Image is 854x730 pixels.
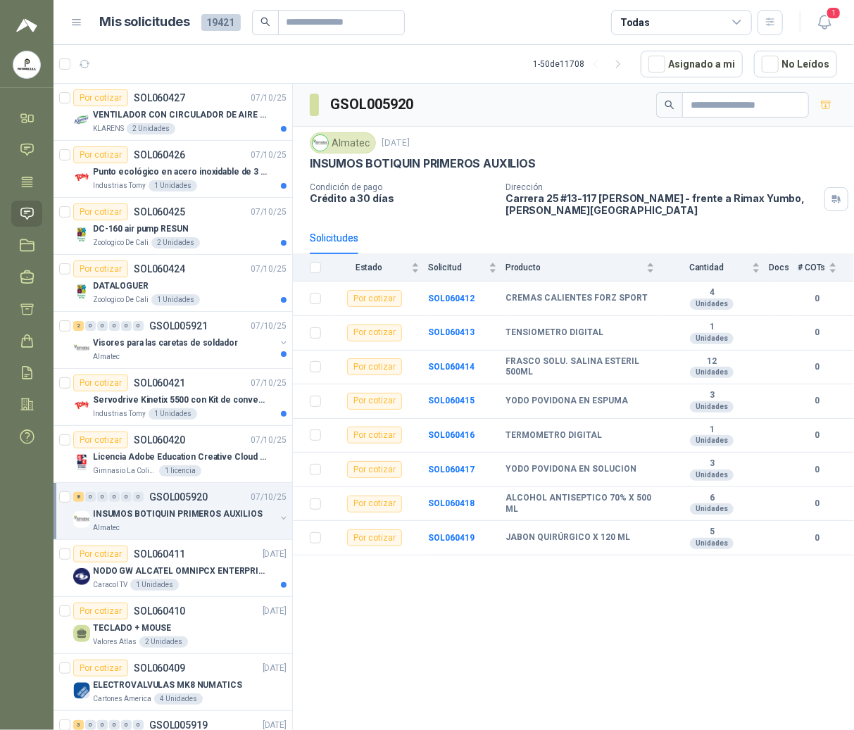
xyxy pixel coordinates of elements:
[151,294,200,306] div: 1 Unidades
[428,533,475,543] b: SOL060419
[54,255,292,312] a: Por cotizarSOL06042407/10/25 Company LogoDATALOGUERZoologico De Cali1 Unidades
[133,492,144,502] div: 0
[133,720,144,730] div: 0
[54,369,292,426] a: Por cotizarSOL06042107/10/25 Company LogoServodrive Kinetix 5500 con Kit de conversión y filtro (...
[506,396,628,407] b: YODO POVIDONA EN ESPUMA
[347,325,402,341] div: Por cotizar
[506,532,630,543] b: JABON QUIRÚRGICO X 120 ML
[812,10,837,35] button: 1
[109,321,120,331] div: 0
[310,182,494,192] p: Condición de pago
[97,492,108,502] div: 0
[73,397,90,414] img: Company Logo
[93,294,149,306] p: Zoologico De Cali
[139,636,188,648] div: 2 Unidades
[428,263,486,272] span: Solicitud
[310,132,376,153] div: Almatec
[93,336,238,350] p: Visores para las caretas de soldador
[109,720,120,730] div: 0
[73,660,128,676] div: Por cotizar
[251,320,287,333] p: 07/10/25
[347,529,402,546] div: Por cotizar
[73,511,90,528] img: Company Logo
[109,492,120,502] div: 0
[54,198,292,255] a: Por cotizarSOL06042507/10/25 Company LogoDC-160 air pump RESUNZoologico De Cali2 Unidades
[641,51,743,77] button: Asignado a mi
[121,321,132,331] div: 0
[154,693,203,705] div: 4 Unidades
[73,603,128,619] div: Por cotizar
[690,298,734,310] div: Unidades
[127,123,175,134] div: 2 Unidades
[330,94,415,115] h3: GSOL005920
[506,192,819,216] p: Carrera 25 #13-117 [PERSON_NAME] - frente a Rimax Yumbo , [PERSON_NAME][GEOGRAPHIC_DATA]
[121,720,132,730] div: 0
[93,636,137,648] p: Valores Atlas
[798,292,837,306] b: 0
[73,203,128,220] div: Por cotizar
[93,451,268,464] p: Licencia Adobe Education Creative Cloud for enterprise license lab and classroom
[506,254,663,282] th: Producto
[134,93,185,103] p: SOL060427
[663,458,760,470] b: 3
[663,493,760,504] b: 6
[798,254,854,282] th: # COTs
[159,465,201,477] div: 1 licencia
[73,568,90,585] img: Company Logo
[85,321,96,331] div: 0
[73,321,84,331] div: 2
[97,720,108,730] div: 0
[663,527,760,538] b: 5
[97,321,108,331] div: 0
[506,356,655,378] b: FRASCO SOLU. SALINA ESTERIL 500ML
[54,84,292,141] a: Por cotizarSOL06042707/10/25 Company LogoVENTILADOR CON CIRCULADOR DE AIRE MULTIPROPOSITO XPOWER ...
[798,429,837,442] b: 0
[798,463,837,477] b: 0
[428,498,475,508] b: SOL060418
[428,430,475,440] a: SOL060416
[428,327,475,337] a: SOL060413
[251,92,287,105] p: 07/10/25
[93,279,149,293] p: DATALOGUER
[428,362,475,372] a: SOL060414
[201,14,241,31] span: 19421
[54,540,292,597] a: Por cotizarSOL060411[DATE] Company LogoNODO GW ALCATEL OMNIPCX ENTERPRISE SIPCaracol TV1 Unidades
[134,435,185,445] p: SOL060420
[251,206,287,219] p: 07/10/25
[506,293,648,304] b: CREMAS CALIENTES FORZ SPORT
[798,394,837,408] b: 0
[93,222,188,236] p: DC-160 air pump RESUN
[769,254,798,282] th: Docs
[263,662,287,675] p: [DATE]
[428,396,475,405] b: SOL060415
[329,254,428,282] th: Estado
[73,260,128,277] div: Por cotizar
[313,135,328,151] img: Company Logo
[506,263,643,272] span: Producto
[428,254,506,282] th: Solicitud
[428,294,475,303] b: SOL060412
[93,351,120,363] p: Almatec
[149,720,208,730] p: GSOL005919
[347,290,402,307] div: Por cotizar
[93,165,268,179] p: Punto ecológico en acero inoxidable de 3 puestos, con capacidad para 53 Litros por cada división.
[260,17,270,27] span: search
[251,491,287,504] p: 07/10/25
[130,579,179,591] div: 1 Unidades
[251,377,287,390] p: 07/10/25
[798,326,837,339] b: 0
[663,254,769,282] th: Cantidad
[506,327,603,339] b: TENSIOMETRO DIGITAL
[151,237,200,248] div: 2 Unidades
[134,663,185,673] p: SOL060409
[73,169,90,186] img: Company Logo
[93,108,268,122] p: VENTILADOR CON CIRCULADOR DE AIRE MULTIPROPOSITO XPOWER DE 14"
[347,461,402,478] div: Por cotizar
[16,17,37,34] img: Logo peakr
[663,356,760,367] b: 12
[149,408,197,420] div: 1 Unidades
[133,321,144,331] div: 0
[690,470,734,481] div: Unidades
